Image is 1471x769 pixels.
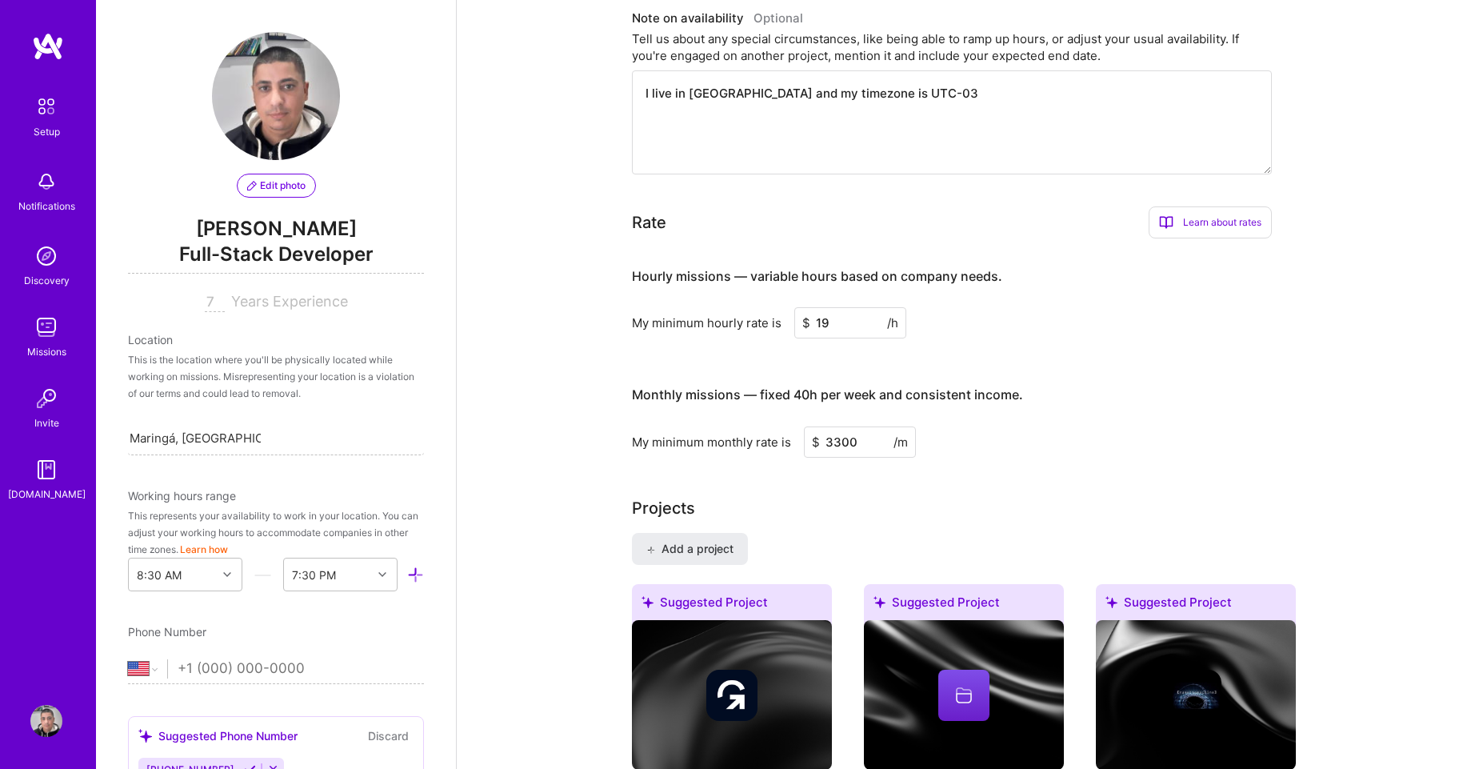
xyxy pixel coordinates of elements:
[363,727,414,745] button: Discard
[24,272,70,289] div: Discovery
[128,331,424,348] div: Location
[1159,215,1173,230] i: icon BookOpen
[30,90,63,123] img: setup
[1170,670,1221,721] img: Company logo
[128,489,236,503] span: Working hours range
[247,178,306,193] span: Edit photo
[34,415,59,431] div: Invite
[632,269,1002,284] h4: Hourly missions — variable hours based on company needs.
[804,427,916,458] input: XXX
[873,596,885,608] i: icon SuggestedTeams
[128,217,424,241] span: [PERSON_NAME]
[32,32,64,61] img: logo
[1149,206,1272,238] div: Learn about rates
[812,434,820,451] span: $
[753,10,803,26] span: Optional
[34,123,60,140] div: Setup
[864,584,1064,627] div: Suggested Project
[128,625,206,639] span: Phone Number
[231,293,348,310] span: Years Experience
[642,596,654,608] i: icon SuggestedTeams
[632,6,803,30] div: Note on availability
[178,646,424,692] input: +1 (000) 000-0000
[794,307,906,338] input: XXX
[646,546,655,555] i: icon PlusBlack
[632,387,1023,403] h4: Monthly missions — fixed 40h per week and consistent income.
[30,705,62,737] img: User Avatar
[26,705,66,737] a: User Avatar
[632,314,781,331] div: My minimum hourly rate is
[27,343,66,360] div: Missions
[30,311,62,343] img: teamwork
[292,567,336,583] div: 7:30 PM
[138,729,152,743] i: icon SuggestedTeams
[1096,584,1296,627] div: Suggested Project
[18,198,75,214] div: Notifications
[30,454,62,486] img: guide book
[632,70,1272,174] textarea: I live in [GEOGRAPHIC_DATA] and my timezone is UTC-03
[632,210,666,234] div: Rate
[180,541,228,558] button: Learn how
[706,670,757,721] img: Company logo
[128,241,424,274] span: Full-Stack Developer
[254,567,271,583] i: icon HorizontalInLineDivider
[237,174,316,198] button: Edit photo
[138,727,298,744] div: Suggested Phone Number
[137,567,182,583] div: 8:30 AM
[632,533,748,565] button: Add a project
[1105,596,1117,608] i: icon SuggestedTeams
[646,541,734,557] span: Add a project
[30,166,62,198] img: bell
[632,434,791,451] div: My minimum monthly rate is
[632,30,1272,64] div: Tell us about any special circumstances, like being able to ramp up hours, or adjust your usual a...
[893,434,908,451] span: /m
[632,496,695,520] div: Add projects you've worked on
[632,496,695,520] div: Projects
[378,571,386,579] i: icon Chevron
[223,571,231,579] i: icon Chevron
[30,240,62,272] img: discovery
[30,382,62,415] img: Invite
[632,584,832,627] div: Suggested Project
[128,507,424,558] div: This represents your availability to work in your location. You can adjust your working hours to ...
[802,314,810,331] span: $
[247,181,257,190] i: icon PencilPurple
[887,314,898,331] span: /h
[8,486,86,503] div: [DOMAIN_NAME]
[212,32,340,160] img: User Avatar
[128,351,424,402] div: This is the location where you'll be physically located while working on missions. Misrepresentin...
[205,293,225,312] input: XX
